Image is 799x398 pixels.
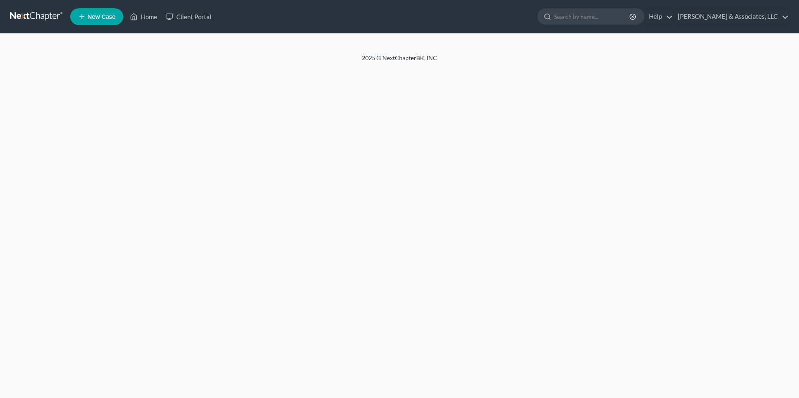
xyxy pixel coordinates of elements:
[126,9,161,24] a: Home
[674,9,789,24] a: [PERSON_NAME] & Associates, LLC
[87,14,115,20] span: New Case
[554,9,631,24] input: Search by name...
[161,54,638,69] div: 2025 © NextChapterBK, INC
[645,9,673,24] a: Help
[161,9,216,24] a: Client Portal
